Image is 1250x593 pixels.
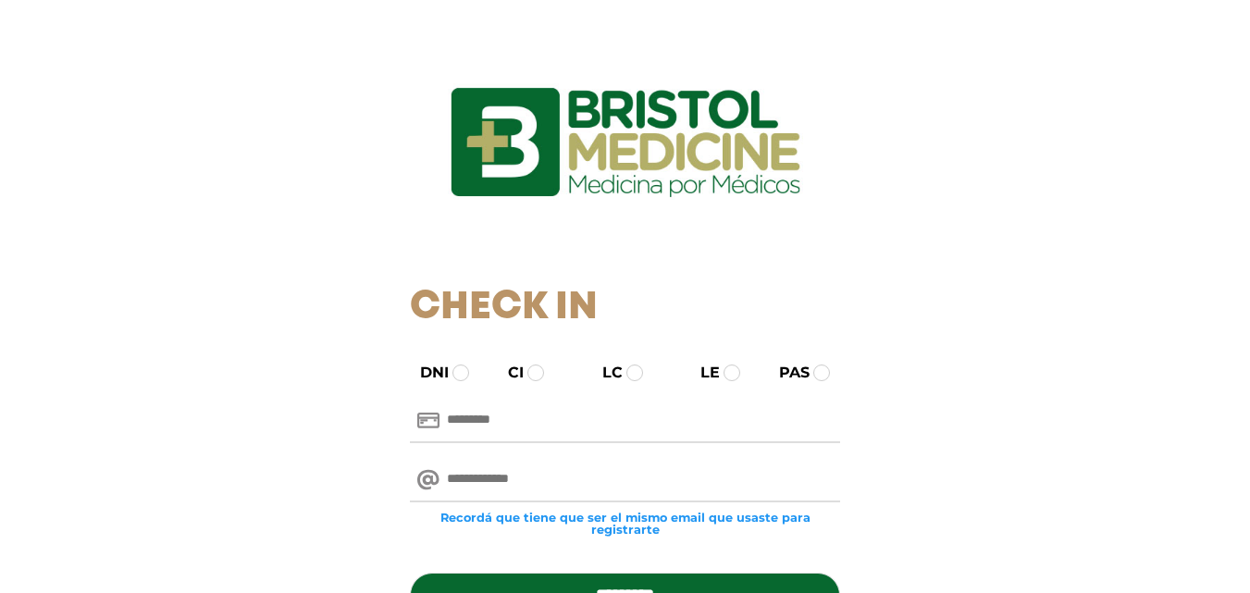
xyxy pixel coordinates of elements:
label: CI [491,362,524,384]
label: DNI [403,362,449,384]
label: PAS [762,362,810,384]
img: logo_ingresarbristol.jpg [376,22,875,263]
h1: Check In [410,285,840,331]
label: LC [586,362,623,384]
small: Recordá que tiene que ser el mismo email que usaste para registrarte [410,512,840,536]
label: LE [684,362,720,384]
